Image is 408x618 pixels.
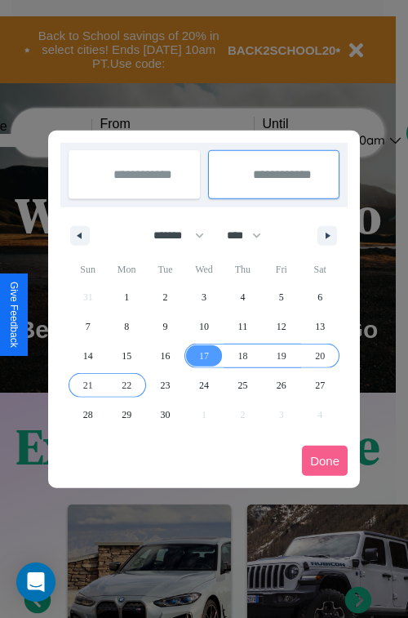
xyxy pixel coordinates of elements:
[161,371,171,400] span: 23
[301,282,339,312] button: 6
[315,312,325,341] span: 13
[146,256,184,282] span: Tue
[315,371,325,400] span: 27
[69,312,107,341] button: 7
[199,341,209,371] span: 17
[262,312,300,341] button: 12
[83,371,93,400] span: 21
[317,282,322,312] span: 6
[184,371,223,400] button: 24
[161,341,171,371] span: 16
[202,282,206,312] span: 3
[224,282,262,312] button: 4
[301,371,339,400] button: 27
[301,256,339,282] span: Sat
[277,371,286,400] span: 26
[237,341,247,371] span: 18
[16,562,55,602] div: Open Intercom Messenger
[301,312,339,341] button: 13
[69,256,107,282] span: Sun
[224,371,262,400] button: 25
[184,282,223,312] button: 3
[86,312,91,341] span: 7
[122,371,131,400] span: 22
[107,341,145,371] button: 15
[69,341,107,371] button: 14
[146,312,184,341] button: 9
[122,400,131,429] span: 29
[184,256,223,282] span: Wed
[315,341,325,371] span: 20
[163,312,168,341] span: 9
[277,341,286,371] span: 19
[69,371,107,400] button: 21
[262,371,300,400] button: 26
[122,341,131,371] span: 15
[163,282,168,312] span: 2
[124,312,129,341] span: 8
[262,256,300,282] span: Fri
[301,341,339,371] button: 20
[224,256,262,282] span: Thu
[199,312,209,341] span: 10
[161,400,171,429] span: 30
[146,341,184,371] button: 16
[69,400,107,429] button: 28
[262,341,300,371] button: 19
[184,341,223,371] button: 17
[262,282,300,312] button: 5
[237,371,247,400] span: 25
[146,371,184,400] button: 23
[107,256,145,282] span: Mon
[224,312,262,341] button: 11
[240,282,245,312] span: 4
[107,282,145,312] button: 1
[146,400,184,429] button: 30
[146,282,184,312] button: 2
[107,312,145,341] button: 8
[279,282,284,312] span: 5
[224,341,262,371] button: 18
[124,282,129,312] span: 1
[302,446,348,476] button: Done
[184,312,223,341] button: 10
[8,282,20,348] div: Give Feedback
[107,371,145,400] button: 22
[107,400,145,429] button: 29
[277,312,286,341] span: 12
[83,400,93,429] span: 28
[238,312,248,341] span: 11
[199,371,209,400] span: 24
[83,341,93,371] span: 14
